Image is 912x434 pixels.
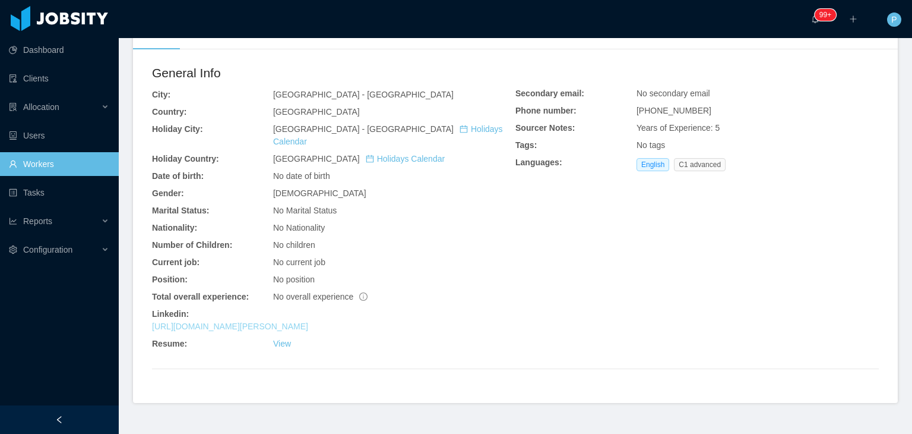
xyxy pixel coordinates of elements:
[9,217,17,225] i: icon: line-chart
[273,188,366,198] span: [DEMOGRAPHIC_DATA]
[152,124,203,134] b: Holiday City:
[515,89,584,98] b: Secondary email:
[9,152,109,176] a: icon: userWorkers
[23,102,59,112] span: Allocation
[152,275,188,284] b: Position:
[636,123,720,133] span: Years of Experience: 5
[9,124,109,147] a: icon: robotUsers
[9,103,17,111] i: icon: solution
[273,206,337,215] span: No Marital Status
[460,125,468,133] i: icon: calendar
[152,90,170,99] b: City:
[152,240,232,250] b: Number of Children:
[273,90,454,99] span: [GEOGRAPHIC_DATA] - [GEOGRAPHIC_DATA]
[515,123,575,133] b: Sourcer Notes:
[23,245,72,254] span: Configuration
[515,158,562,167] b: Languages:
[273,292,368,301] span: No overall experience
[636,106,711,115] span: [PHONE_NUMBER]
[152,339,187,348] b: Resume:
[515,106,577,115] b: Phone number:
[273,223,325,232] span: No Nationality
[273,124,503,146] span: [GEOGRAPHIC_DATA] - [GEOGRAPHIC_DATA]
[849,15,857,23] i: icon: plus
[273,339,291,348] a: View
[891,12,897,27] span: P
[273,240,315,250] span: No children
[152,107,186,117] b: Country:
[152,171,204,181] b: Date of birth:
[152,309,189,319] b: Linkedin:
[152,64,515,83] h2: General Info
[152,223,197,232] b: Nationality:
[152,292,249,301] b: Total overall experience:
[366,155,374,163] i: icon: calendar
[636,139,879,152] div: No tags
[23,216,52,226] span: Reports
[273,257,325,267] span: No current job
[9,38,109,62] a: icon: pie-chartDashboard
[273,107,360,117] span: [GEOGRAPHIC_DATA]
[366,154,445,163] a: icon: calendarHolidays Calendar
[152,322,308,331] a: [URL][DOMAIN_NAME][PERSON_NAME]
[9,246,17,254] i: icon: setting
[152,188,184,198] b: Gender:
[273,154,445,163] span: [GEOGRAPHIC_DATA]
[815,9,836,21] sup: 1728
[636,158,669,171] span: English
[674,158,726,171] span: C1 advanced
[515,140,537,150] b: Tags:
[811,15,819,23] i: icon: bell
[359,293,368,301] span: info-circle
[636,89,710,98] span: No secondary email
[9,181,109,205] a: icon: profileTasks
[152,206,209,215] b: Marital Status:
[9,67,109,90] a: icon: auditClients
[152,154,219,163] b: Holiday Country:
[273,275,315,284] span: No position
[152,257,199,267] b: Current job:
[273,171,330,181] span: No date of birth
